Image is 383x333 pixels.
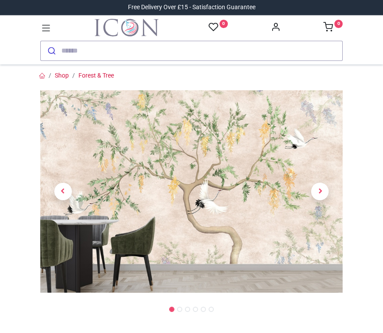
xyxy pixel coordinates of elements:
[95,19,159,36] img: Icon Wall Stickers
[209,22,228,33] a: 0
[334,20,343,28] sup: 0
[220,20,228,28] sup: 0
[323,25,343,32] a: 0
[95,19,159,36] a: Logo of Icon Wall Stickers
[298,121,343,263] a: Next
[78,72,114,79] a: Forest & Tree
[271,25,280,32] a: Account Info
[128,3,255,12] div: Free Delivery Over £15 - Satisfaction Guarantee
[41,41,61,60] button: Submit
[311,183,329,200] span: Next
[40,121,86,263] a: Previous
[40,90,343,293] img: Chinoiserie Tree Wall Mural Wallpaper
[54,183,72,200] span: Previous
[55,72,69,79] a: Shop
